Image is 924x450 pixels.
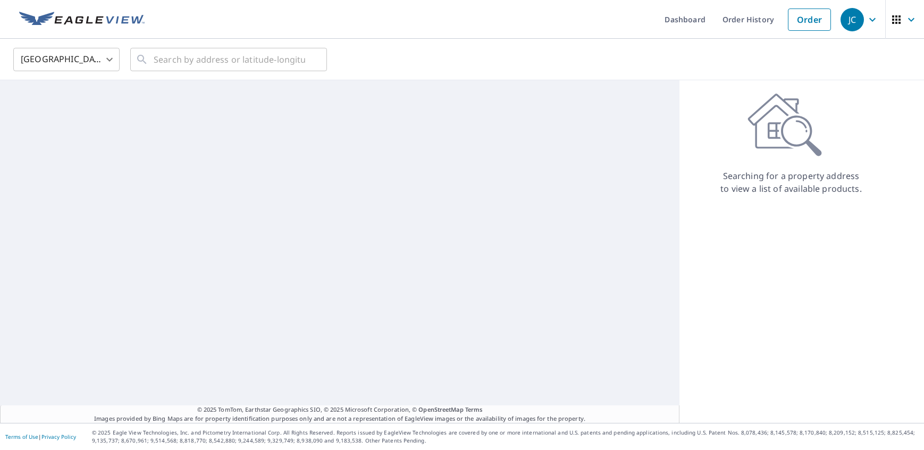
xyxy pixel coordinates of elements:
[5,433,38,440] a: Terms of Use
[5,434,76,440] p: |
[197,405,483,414] span: © 2025 TomTom, Earthstar Geographics SIO, © 2025 Microsoft Corporation, ©
[92,429,919,445] p: © 2025 Eagle View Technologies, Inc. and Pictometry International Corp. All Rights Reserved. Repo...
[418,405,463,413] a: OpenStreetMap
[41,433,76,440] a: Privacy Policy
[154,45,305,74] input: Search by address or latitude-longitude
[13,45,120,74] div: [GEOGRAPHIC_DATA]
[19,12,145,28] img: EV Logo
[841,8,864,31] div: JC
[720,169,862,195] p: Searching for a property address to view a list of available products.
[788,9,831,31] a: Order
[465,405,483,413] a: Terms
